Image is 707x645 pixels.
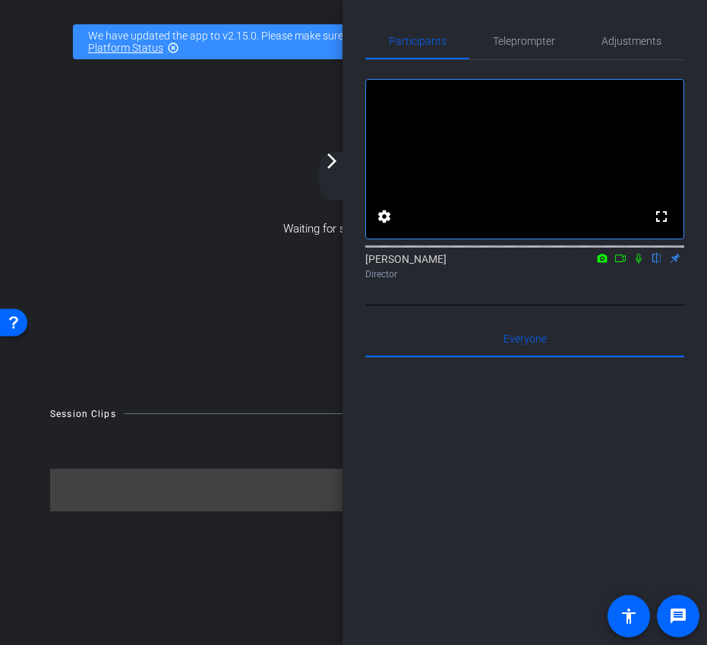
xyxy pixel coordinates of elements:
[493,36,555,46] span: Teleprompter
[503,334,547,344] span: Everyone
[50,406,116,422] div: Session Clips
[167,42,179,54] mat-icon: highlight_off
[389,36,447,46] span: Participants
[323,152,341,170] mat-icon: arrow_forward_ios
[620,607,638,625] mat-icon: accessibility
[375,207,393,226] mat-icon: settings
[365,251,684,281] div: [PERSON_NAME]
[601,36,661,46] span: Adjustments
[5,68,702,390] div: Waiting for subjects to join...
[88,42,163,54] a: Platform Status
[73,24,634,59] div: We have updated the app to v2.15.0. Please make sure the mobile user has the newest version.
[365,267,684,281] div: Director
[648,251,666,264] mat-icon: flip
[669,607,687,625] mat-icon: message
[652,207,671,226] mat-icon: fullscreen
